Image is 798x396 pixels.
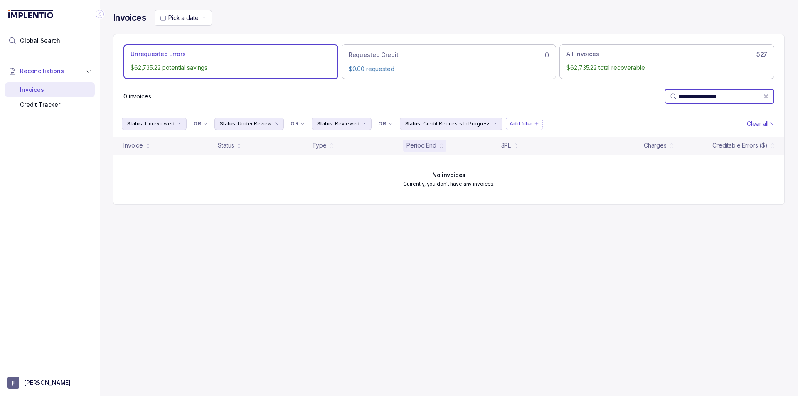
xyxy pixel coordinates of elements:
[20,37,60,45] span: Global Search
[349,50,549,60] div: 0
[7,377,92,389] button: User initials[PERSON_NAME]
[756,51,767,58] h6: 527
[5,81,95,114] div: Reconciliations
[287,118,308,130] button: Filter Chip Connector undefined
[349,51,399,59] p: Requested Credit
[403,180,495,188] p: Currently, you don't have any invoices.
[506,118,543,130] button: Filter Chip Add filter
[131,50,185,58] p: Unrequested Errors
[745,118,776,130] button: Clear Filters
[361,121,368,127] div: remove content
[12,97,88,112] div: Credit Tracker
[501,141,511,150] div: 3PL
[432,172,465,178] h6: No invoices
[349,65,549,73] p: $0.00 requested
[312,118,372,130] button: Filter Chip Reviewed
[335,120,360,128] p: Reviewed
[160,14,198,22] search: Date Range Picker
[492,121,499,127] div: remove content
[24,379,71,387] p: [PERSON_NAME]
[193,121,208,127] li: Filter Chip Connector undefined
[131,64,331,72] p: $62,735.22 potential savings
[644,141,667,150] div: Charges
[12,82,88,97] div: Invoices
[400,118,503,130] button: Filter Chip Credit Requests In Progress
[214,118,284,130] button: Filter Chip Under Review
[123,92,151,101] div: Remaining page entries
[218,141,234,150] div: Status
[113,12,146,24] h4: Invoices
[405,120,421,128] p: Status:
[375,118,396,130] button: Filter Chip Connector undefined
[176,121,183,127] div: remove content
[20,67,64,75] span: Reconciliations
[423,120,491,128] p: Credit Requests In Progress
[566,50,599,58] p: All Invoices
[291,121,298,127] p: OR
[406,141,436,150] div: Period End
[312,141,326,150] div: Type
[378,121,386,127] p: OR
[190,118,211,130] button: Filter Chip Connector undefined
[123,44,774,79] ul: Action Tab Group
[193,121,201,127] p: OR
[122,118,745,130] ul: Filter Group
[123,141,143,150] div: Invoice
[168,14,198,21] span: Pick a date
[273,121,280,127] div: remove content
[5,62,95,80] button: Reconciliations
[566,64,767,72] p: $62,735.22 total recoverable
[127,120,143,128] p: Status:
[291,121,305,127] li: Filter Chip Connector undefined
[220,120,236,128] p: Status:
[378,121,393,127] li: Filter Chip Connector undefined
[145,120,175,128] p: Unreviewed
[238,120,272,128] p: Under Review
[747,120,768,128] p: Clear all
[317,120,333,128] p: Status:
[123,92,151,101] p: 0 invoices
[510,120,532,128] p: Add filter
[155,10,212,26] button: Date Range Picker
[7,377,19,389] span: User initials
[95,9,105,19] div: Collapse Icon
[122,118,187,130] button: Filter Chip Unreviewed
[712,141,768,150] div: Creditable Errors ($)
